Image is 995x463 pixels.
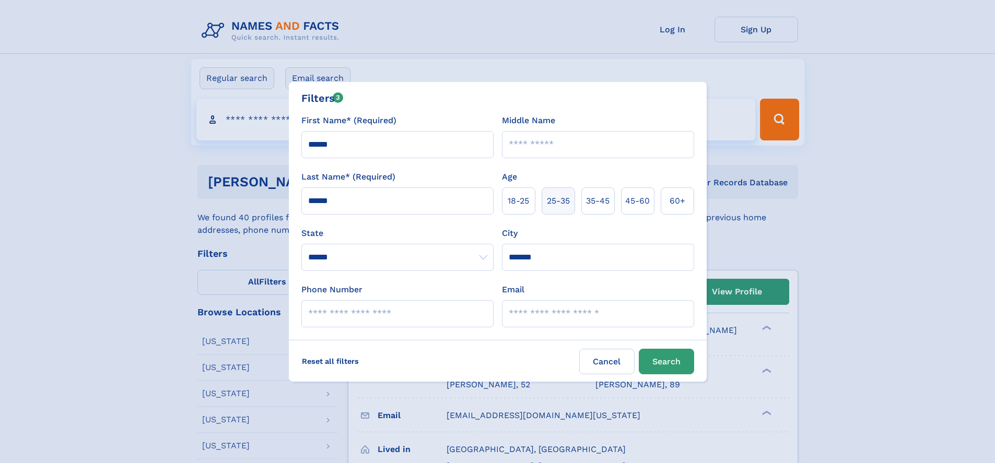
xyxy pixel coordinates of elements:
span: 25‑35 [547,195,570,207]
span: 18‑25 [508,195,529,207]
label: State [301,227,494,240]
label: City [502,227,518,240]
span: 60+ [670,195,685,207]
label: Middle Name [502,114,555,127]
div: Filters [301,90,344,106]
button: Search [639,349,694,374]
label: Email [502,283,524,296]
span: 35‑45 [586,195,610,207]
label: First Name* (Required) [301,114,396,127]
span: 45‑60 [625,195,650,207]
label: Age [502,171,517,183]
label: Phone Number [301,283,362,296]
label: Reset all filters [295,349,366,374]
label: Last Name* (Required) [301,171,395,183]
label: Cancel [579,349,635,374]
